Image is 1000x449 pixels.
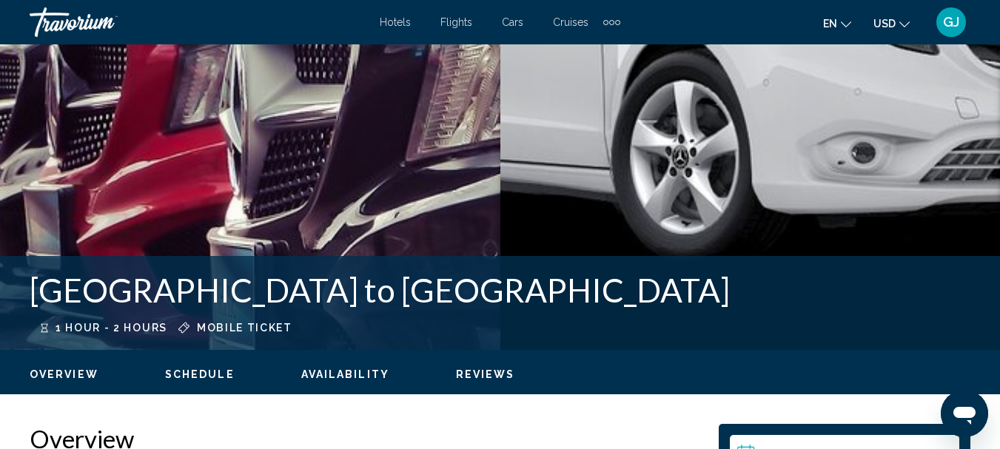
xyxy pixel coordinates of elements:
[932,7,970,38] button: User Menu
[873,13,910,34] button: Change currency
[941,390,988,437] iframe: Button to launch messaging window
[603,10,620,34] button: Extra navigation items
[823,18,837,30] span: en
[440,16,472,28] a: Flights
[165,368,235,381] button: Schedule
[30,368,98,380] span: Overview
[197,322,292,334] span: Mobile ticket
[56,322,167,334] span: 1 hour - 2 hours
[30,271,970,309] h1: [GEOGRAPHIC_DATA] to [GEOGRAPHIC_DATA]
[165,368,235,380] span: Schedule
[30,368,98,381] button: Overview
[380,16,411,28] a: Hotels
[553,16,588,28] a: Cruises
[823,13,851,34] button: Change language
[301,368,389,380] span: Availability
[456,368,515,380] span: Reviews
[873,18,896,30] span: USD
[943,15,959,30] span: GJ
[301,368,389,381] button: Availability
[456,368,515,381] button: Reviews
[502,16,523,28] a: Cars
[30,7,365,37] a: Travorium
